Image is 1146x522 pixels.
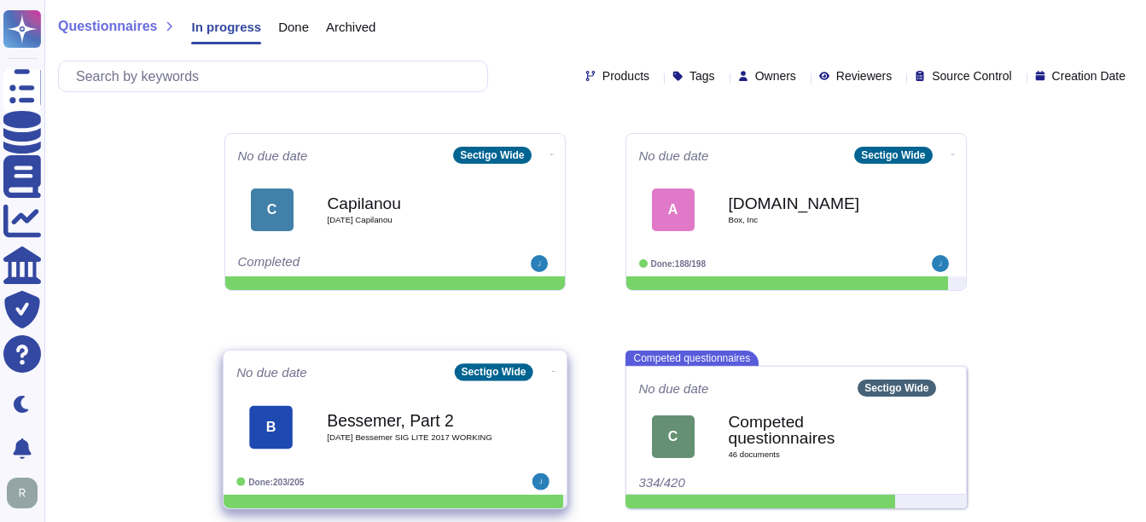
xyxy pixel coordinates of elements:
[932,255,949,272] img: user
[236,366,307,379] span: No due date
[652,188,695,231] div: A
[328,216,498,224] span: [DATE] Capilanou
[454,363,532,380] div: Sectigo Wide
[836,70,892,82] span: Reviewers
[639,475,685,490] span: 334/420
[326,20,375,33] span: Archived
[67,61,487,91] input: Search by keywords
[251,188,294,231] div: C
[858,380,935,397] div: Sectigo Wide
[531,255,548,272] img: user
[191,20,261,33] span: In progress
[652,415,695,458] div: C
[729,450,899,459] span: 46 document s
[729,195,899,212] b: [DOMAIN_NAME]
[651,259,707,269] span: Done: 188/198
[327,433,499,442] span: [DATE] Bessemer SIG LITE 2017 WORKING
[854,147,932,164] div: Sectigo Wide
[7,478,38,508] img: user
[639,382,709,395] span: No due date
[729,414,899,446] b: Competed questionnaires
[238,149,308,162] span: No due date
[532,473,549,490] img: user
[328,195,498,212] b: Capilanou
[625,351,759,366] span: Competed questionnaires
[602,70,649,82] span: Products
[453,147,531,164] div: Sectigo Wide
[932,70,1011,82] span: Source Control
[58,20,157,33] span: Questionnaires
[755,70,796,82] span: Owners
[689,70,715,82] span: Tags
[327,412,499,428] b: Bessemer, Part 2
[248,477,304,486] span: Done: 203/205
[639,149,709,162] span: No due date
[249,405,293,449] div: B
[3,474,49,512] button: user
[238,255,447,272] div: Completed
[1052,70,1126,82] span: Creation Date
[278,20,309,33] span: Done
[729,216,899,224] span: Box, Inc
